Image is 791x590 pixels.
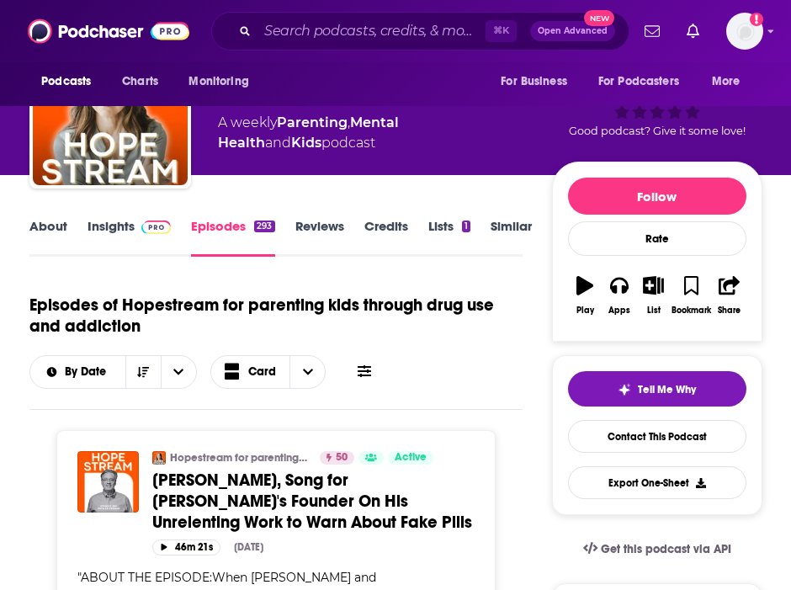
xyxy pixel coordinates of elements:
h1: Episodes of Hopestream for parenting kids through drug use and addiction [29,295,523,337]
img: Hopestream for parenting kids through drug use and addiction [152,451,166,465]
span: Good podcast? Give it some love! [569,125,746,137]
a: Mental Health [218,114,399,151]
button: Apps [603,265,637,326]
div: 293 [254,221,274,232]
a: Contact This Podcast [568,420,746,453]
button: open menu [489,66,588,98]
span: Get this podcast via API [601,542,731,556]
img: tell me why sparkle [618,383,631,396]
a: Episodes293 [191,218,274,257]
button: Follow [568,178,746,215]
img: Hopestream for parenting kids through drug use and addiction [33,30,188,185]
a: Similar [491,218,532,257]
div: Rate [568,221,746,256]
a: Active [388,451,433,465]
input: Search podcasts, credits, & more... [257,18,486,45]
span: Open Advanced [538,27,608,35]
a: Parenting [277,114,348,130]
span: Charts [122,70,158,93]
div: Play [576,306,594,316]
div: Apps [608,306,630,316]
button: Bookmark [671,265,712,326]
span: and [265,135,291,151]
a: 50 [320,451,354,465]
div: Share [718,306,741,316]
a: About [29,218,67,257]
span: Active [395,449,427,466]
h2: Choose List sort [29,355,197,389]
button: Sort Direction [125,356,161,388]
span: Tell Me Why [638,383,696,396]
button: Export One-Sheet [568,466,746,499]
div: A weekly podcast [218,113,552,153]
span: 50 [336,449,348,466]
a: Kids [291,135,321,151]
span: New [584,10,614,26]
span: Card [248,366,276,378]
a: InsightsPodchaser Pro [88,218,171,257]
span: Podcasts [41,70,91,93]
span: More [712,70,741,93]
button: Open AdvancedNew [530,21,615,41]
button: List [636,265,671,326]
span: ⌘ K [486,20,517,42]
a: Show notifications dropdown [680,17,706,45]
button: Choose View [210,355,326,389]
span: By Date [65,366,112,378]
span: Logged in as nell-elle [726,13,763,50]
a: Lists1 [428,218,470,257]
button: 46m 21s [152,540,220,555]
img: Podchaser Pro [141,221,171,234]
button: Show profile menu [726,13,763,50]
div: Search podcasts, credits, & more... [211,12,629,50]
button: open menu [30,366,125,378]
a: [PERSON_NAME], Song for [PERSON_NAME]'s Founder On His Unrelenting Work to Warn About Fake Pills [152,470,475,533]
a: Get this podcast via API [570,529,745,570]
img: Ed Ternan, Song for Charlie's Founder On His Unrelenting Work to Warn About Fake Pills [77,451,139,513]
button: open menu [161,356,196,388]
div: Bookmark [672,306,711,316]
button: tell me why sparkleTell Me Why [568,371,746,407]
span: , [348,114,350,130]
button: Play [568,265,603,326]
button: open menu [587,66,703,98]
a: Charts [111,66,168,98]
div: [DATE] [234,541,263,553]
a: Show notifications dropdown [638,17,666,45]
span: For Business [501,70,567,93]
img: User Profile [726,13,763,50]
div: List [647,306,661,316]
div: 1 [462,221,470,232]
button: open menu [29,66,113,98]
span: For Podcasters [598,70,679,93]
a: Reviews [295,218,344,257]
a: Hopestream for parenting kids through drug use and addiction [170,451,309,465]
button: open menu [700,66,762,98]
span: Monitoring [188,70,248,93]
img: Podchaser - Follow, Share and Rate Podcasts [28,15,189,47]
svg: Add a profile image [750,13,763,26]
span: [PERSON_NAME], Song for [PERSON_NAME]'s Founder On His Unrelenting Work to Warn About Fake Pills [152,470,472,533]
button: open menu [177,66,270,98]
a: Credits [364,218,408,257]
button: Share [712,265,746,326]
